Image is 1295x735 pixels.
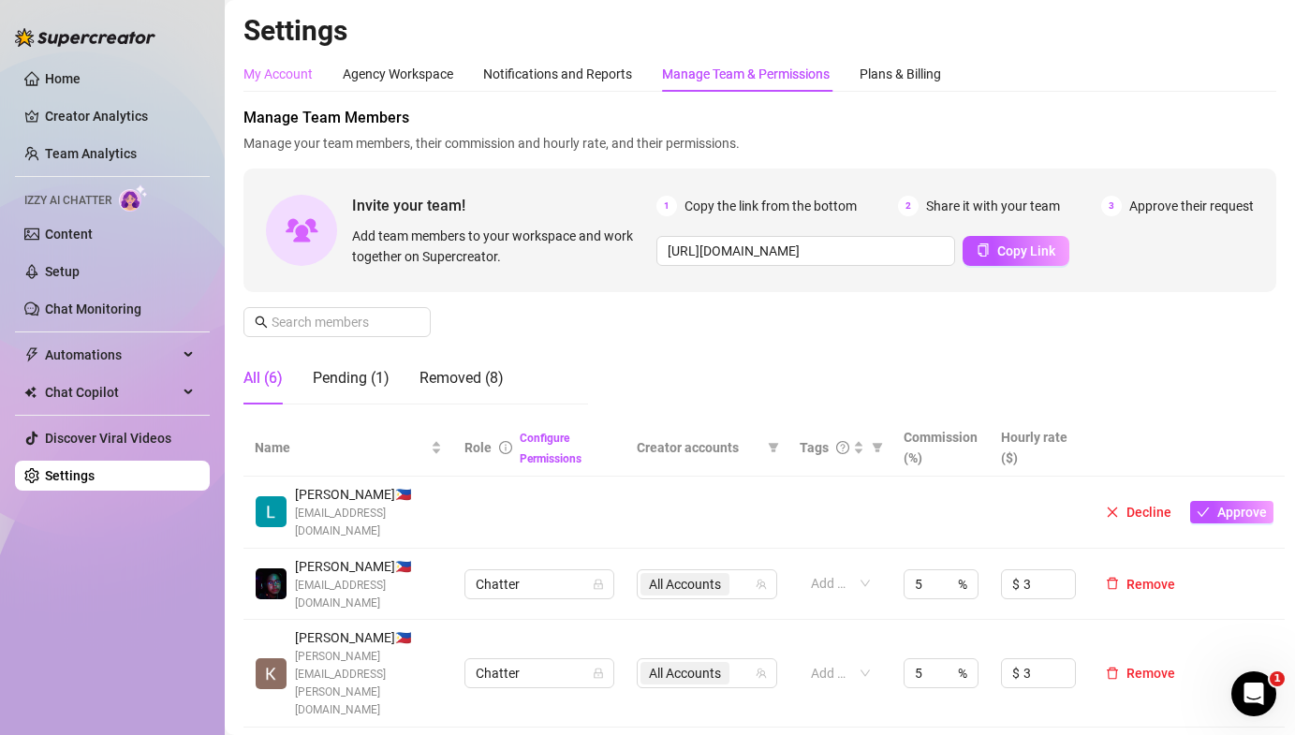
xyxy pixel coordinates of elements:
span: copy [977,243,990,257]
img: Rexson John Gabales [256,568,287,599]
span: search [255,316,268,329]
div: Notifications and Reports [483,64,632,84]
span: All Accounts [640,662,729,684]
span: close [1106,506,1119,519]
span: Copy Link [997,243,1055,258]
a: Discover Viral Videos [45,431,171,446]
span: Creator accounts [637,437,760,458]
img: AI Chatter [119,184,148,212]
button: Copy Link [963,236,1069,266]
span: [PERSON_NAME] 🇵🇭 [295,484,442,505]
span: Role [464,440,492,455]
span: filter [764,434,783,462]
img: Chat Copilot [24,386,37,399]
span: Share it with your team [926,196,1060,216]
h2: Settings [243,13,1276,49]
span: Invite your team! [352,194,656,217]
span: Copy the link from the bottom [684,196,857,216]
div: Agency Workspace [343,64,453,84]
span: Automations [45,340,178,370]
span: 3 [1101,196,1122,216]
span: Izzy AI Chatter [24,192,111,210]
span: [PERSON_NAME] 🇵🇭 [295,556,442,577]
button: Remove [1098,573,1183,595]
span: 2 [898,196,919,216]
div: Plans & Billing [860,64,941,84]
span: Manage your team members, their commission and hourly rate, and their permissions. [243,133,1276,154]
span: lock [593,579,604,590]
div: All (6) [243,367,283,390]
span: 1 [656,196,677,216]
th: Commission (%) [892,419,990,477]
th: Hourly rate ($) [990,419,1087,477]
span: question-circle [836,441,849,454]
button: Approve [1190,501,1273,523]
a: Home [45,71,81,86]
a: Chat Monitoring [45,301,141,316]
div: My Account [243,64,313,84]
span: All Accounts [640,573,729,595]
span: Tags [800,437,829,458]
input: Search members [272,312,405,332]
span: thunderbolt [24,347,39,362]
span: [EMAIL_ADDRESS][DOMAIN_NAME] [295,577,442,612]
span: info-circle [499,441,512,454]
span: Approve their request [1129,196,1254,216]
a: Configure Permissions [520,432,581,465]
span: Decline [1126,505,1171,520]
a: Creator Analytics [45,101,195,131]
span: Chatter [476,659,603,687]
span: All Accounts [649,663,721,684]
div: Manage Team & Permissions [662,64,830,84]
span: lock [593,668,604,679]
span: [PERSON_NAME] 🇵🇭 [295,627,442,648]
span: Chatter [476,570,603,598]
button: Decline [1098,501,1179,523]
span: team [756,579,767,590]
span: Add team members to your workspace and work together on Supercreator. [352,226,649,267]
a: Setup [45,264,80,279]
span: Approve [1217,505,1267,520]
div: Pending (1) [313,367,390,390]
span: 1 [1270,671,1285,686]
th: Name [243,419,453,477]
span: Name [255,437,427,458]
a: Content [45,227,93,242]
span: Remove [1126,666,1175,681]
button: Remove [1098,662,1183,684]
span: delete [1106,667,1119,680]
span: filter [768,442,779,453]
img: logo-BBDzfeDw.svg [15,28,155,47]
span: All Accounts [649,574,721,595]
span: Manage Team Members [243,107,1276,129]
iframe: Intercom live chat [1231,671,1276,716]
a: Team Analytics [45,146,137,161]
span: [EMAIL_ADDRESS][DOMAIN_NAME] [295,505,442,540]
img: Liam Carter [256,496,287,527]
span: Chat Copilot [45,377,178,407]
span: filter [872,442,883,453]
div: Removed (8) [419,367,504,390]
span: Remove [1126,577,1175,592]
span: delete [1106,577,1119,590]
a: Settings [45,468,95,483]
span: [PERSON_NAME][EMAIL_ADDRESS][PERSON_NAME][DOMAIN_NAME] [295,648,442,718]
img: Kim Jamison [256,658,287,689]
span: check [1197,506,1210,519]
span: team [756,668,767,679]
span: filter [868,434,887,462]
